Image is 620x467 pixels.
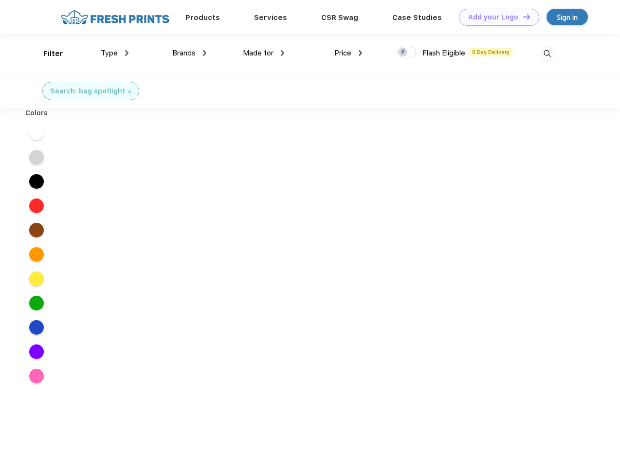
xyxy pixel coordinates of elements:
[468,13,518,21] div: Add your Logo
[523,14,530,19] img: DT
[101,49,118,57] span: Type
[185,13,220,22] a: Products
[43,48,63,59] div: Filter
[281,50,284,56] img: dropdown.png
[243,49,274,57] span: Made for
[18,108,55,118] div: Colors
[334,49,351,57] span: Price
[547,9,588,25] a: Sign in
[557,12,578,23] div: Sign in
[128,90,131,93] img: filter_cancel.svg
[359,50,362,56] img: dropdown.png
[203,50,206,56] img: dropdown.png
[172,49,196,57] span: Brands
[469,48,512,56] span: 5 Day Delivery
[58,9,172,26] img: fo%20logo%202.webp
[125,50,128,56] img: dropdown.png
[422,49,465,57] span: Flash Eligible
[539,46,555,62] img: desktop_search.svg
[50,86,125,96] div: Search: bag spotlight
